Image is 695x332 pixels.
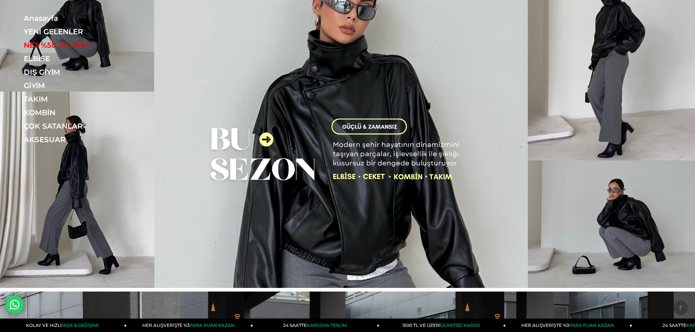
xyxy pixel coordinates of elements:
[379,319,506,332] a: 1500 TL VE ÜZERİÜCRETSİZ KARGO
[190,323,235,328] span: PARA PUAN KAZAN
[569,323,614,328] span: PARA PUAN KAZAN
[24,27,124,36] a: YENİ GELENLER
[307,323,346,328] span: KARGOYA TESLİM
[253,319,379,332] a: 24 SAATTEKARGOYA TESLİM
[24,122,124,130] a: ÇOK SATANLAR
[24,68,124,77] a: DIŞ GİYİM
[24,95,124,103] a: TAKIM
[24,14,124,23] a: Anasayfa
[62,323,98,328] span: İADE & DEĞİŞİM!
[24,135,124,144] a: AKSESUAR
[24,54,124,63] a: ELBİSE
[127,319,253,332] a: HER ALIŞVERİŞTE %3PARA PUAN KAZAN
[506,319,632,332] a: HER ALIŞVERİŞTE %3PARA PUAN KAZAN
[0,319,127,332] a: KOLAY VE HIZLIİADE & DEĞİŞİM!
[24,41,124,50] a: NET %50 İNDİRİM
[440,323,480,328] span: ÜCRETSİZ KARGO
[24,108,124,117] a: KOMBİN
[24,81,124,90] a: GİYİM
